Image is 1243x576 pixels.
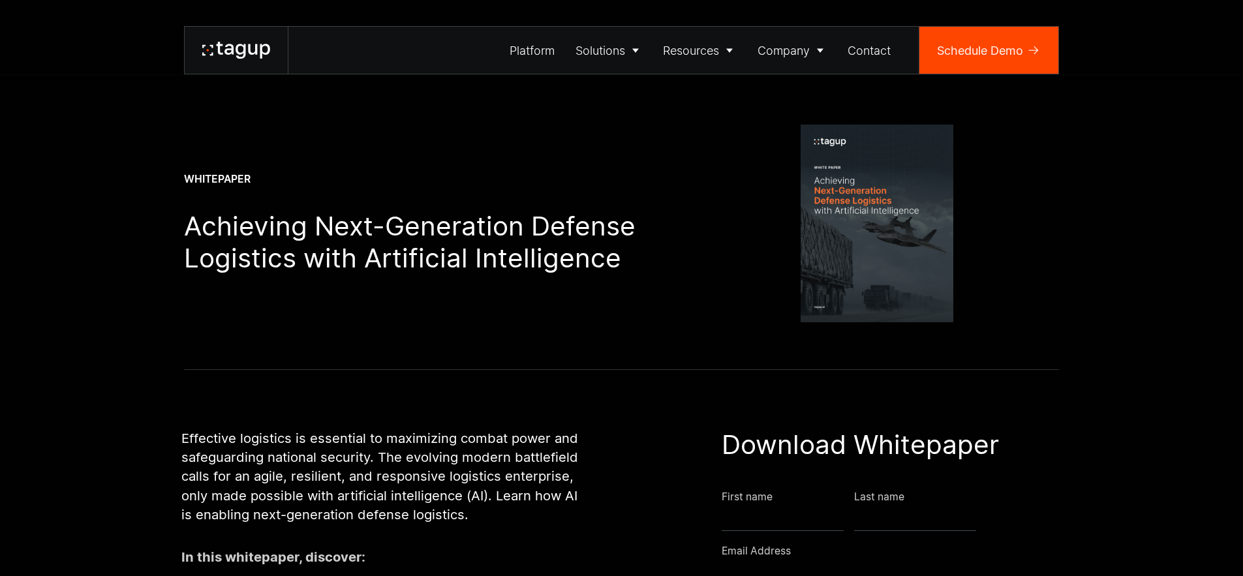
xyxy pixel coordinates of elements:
[575,42,625,59] div: Solutions
[722,490,844,504] div: First name
[747,27,838,74] a: Company
[181,549,365,565] strong: In this whitepaper, discover:
[653,27,748,74] a: Resources
[758,42,810,59] div: Company
[181,429,587,524] p: Effective logistics is essential to maximizing combat power and safeguarding national security. T...
[919,27,1058,74] a: Schedule Demo
[500,27,566,74] a: Platform
[565,27,653,74] a: Solutions
[854,490,976,504] div: Last name
[838,27,902,74] a: Contact
[510,42,555,59] div: Platform
[722,544,1039,558] div: Email Address
[663,42,719,59] div: Resources
[937,42,1023,59] div: Schedule Demo
[848,42,891,59] div: Contact
[722,429,1039,461] div: Download Whitepaper
[184,172,648,187] div: Whitepaper
[184,210,648,275] h1: Achieving Next-Generation Defense Logistics with Artificial Intelligence
[801,125,953,322] img: Whitepaper Cover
